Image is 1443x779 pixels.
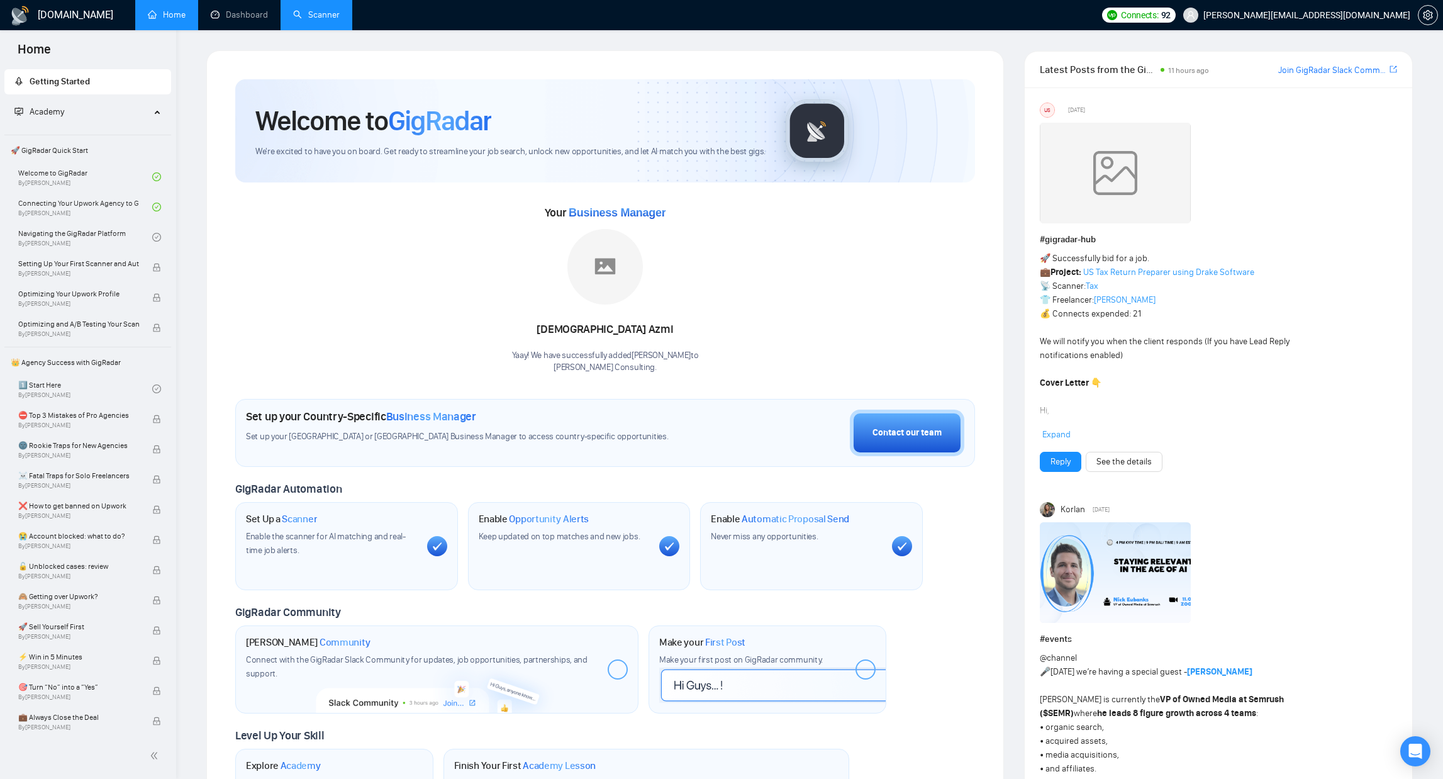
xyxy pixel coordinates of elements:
[18,620,139,633] span: 🚀 Sell Yourself First
[1187,666,1252,677] a: [PERSON_NAME]
[152,717,161,726] span: lock
[235,729,324,743] span: Level Up Your Skill
[1040,123,1191,223] img: weqQh+iSagEgQAAAABJRU5ErkJggg==
[1040,62,1157,77] span: Latest Posts from the GigRadar Community
[388,104,491,138] span: GigRadar
[1040,233,1397,247] h1: # gigradar-hub
[512,319,699,340] div: [DEMOGRAPHIC_DATA] Azmi
[742,513,849,525] span: Automatic Proposal Send
[545,206,666,220] span: Your
[479,513,589,525] h1: Enable
[18,439,139,452] span: 🌚 Rookie Traps for New Agencies
[523,759,596,772] span: Academy Lesson
[152,445,161,454] span: lock
[1040,632,1397,646] h1: # events
[18,288,139,300] span: Optimizing Your Upwork Profile
[1042,429,1071,440] span: Expand
[148,9,186,20] a: homeHome
[246,513,317,525] h1: Set Up a
[18,603,139,610] span: By [PERSON_NAME]
[18,711,139,724] span: 💼 Always Close the Deal
[235,605,341,619] span: GigRadar Community
[1094,294,1156,305] a: [PERSON_NAME]
[14,106,64,117] span: Academy
[18,573,139,580] span: By [PERSON_NAME]
[1096,455,1152,469] a: See the details
[1390,64,1397,74] span: export
[1161,8,1171,22] span: 92
[1400,736,1430,766] div: Open Intercom Messenger
[152,203,161,211] span: check-circle
[320,636,370,649] span: Community
[1121,8,1158,22] span: Connects:
[711,531,818,542] span: Never miss any opportunities.
[6,138,170,163] span: 🚀 GigRadar Quick Start
[567,229,643,305] img: placeholder.png
[1040,378,1101,388] strong: Cover Letter 👇
[18,651,139,663] span: ⚡ Win in 5 Minutes
[293,9,340,20] a: searchScanner
[786,99,849,162] img: gigradar-logo.png
[569,206,666,219] span: Business Manager
[1040,653,1077,663] span: @channel
[211,9,268,20] a: dashboardDashboard
[282,513,317,525] span: Scanner
[1040,666,1050,677] span: 🎤
[152,535,161,544] span: lock
[152,293,161,302] span: lock
[1040,452,1081,472] button: Reply
[18,257,139,270] span: Setting Up Your First Scanner and Auto-Bidder
[8,40,61,67] span: Home
[1040,694,1284,719] strong: VP of Owned Media at Semrush ($SEMR)
[152,656,161,665] span: lock
[18,318,139,330] span: Optimizing and A/B Testing Your Scanner for Better Results
[1061,503,1085,517] span: Korlan
[152,323,161,332] span: lock
[18,163,152,191] a: Welcome to GigRadarBy[PERSON_NAME]
[1093,504,1110,515] span: [DATE]
[18,500,139,512] span: ❌ How to get banned on Upwork
[659,636,745,649] h1: Make your
[18,422,139,429] span: By [PERSON_NAME]
[152,263,161,272] span: lock
[152,596,161,605] span: lock
[152,626,161,635] span: lock
[1086,452,1162,472] button: See the details
[152,566,161,574] span: lock
[18,560,139,573] span: 🔓 Unblocked cases: review
[6,350,170,375] span: 👑 Agency Success with GigRadar
[18,300,139,308] span: By [PERSON_NAME]
[512,362,699,374] p: [PERSON_NAME] Consulting .
[10,6,30,26] img: logo
[512,350,699,374] div: Yaay! We have successfully added [PERSON_NAME] to
[1107,10,1117,20] img: upwork-logo.png
[18,633,139,641] span: By [PERSON_NAME]
[509,513,589,525] span: Opportunity Alerts
[1083,267,1254,277] a: US Tax Return Preparer using Drake Software
[150,749,162,762] span: double-left
[1068,104,1085,116] span: [DATE]
[30,106,64,117] span: Academy
[1186,11,1195,20] span: user
[18,530,139,542] span: 😭 Account blocked: what to do?
[1418,5,1438,25] button: setting
[1418,10,1438,20] a: setting
[152,687,161,695] span: lock
[18,681,139,693] span: 🎯 Turn “No” into a “Yes”
[1050,267,1081,277] strong: Project:
[1086,281,1098,291] a: Tax
[14,107,23,116] span: fund-projection-screen
[18,409,139,422] span: ⛔ Top 3 Mistakes of Pro Agencies
[18,375,152,403] a: 1️⃣ Start HereBy[PERSON_NAME]
[4,69,171,94] li: Getting Started
[18,693,139,701] span: By [PERSON_NAME]
[872,426,942,440] div: Contact our team
[255,146,766,158] span: We're excited to have you on board. Get ready to streamline your job search, unlock new opportuni...
[1040,522,1191,623] img: F09E0NJK02H-Nick%20Eubanks.png
[18,724,139,731] span: By [PERSON_NAME]
[18,663,139,671] span: By [PERSON_NAME]
[152,475,161,484] span: lock
[246,431,677,443] span: Set up your [GEOGRAPHIC_DATA] or [GEOGRAPHIC_DATA] Business Manager to access country-specific op...
[18,330,139,338] span: By [PERSON_NAME]
[18,223,152,251] a: Navigating the GigRadar PlatformBy[PERSON_NAME]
